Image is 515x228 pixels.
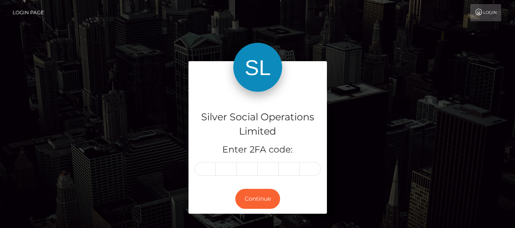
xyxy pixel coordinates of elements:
h4: Silver Social Operations Limited [195,110,321,139]
img: Silver Social Operations Limited [233,43,282,92]
a: Login [470,4,501,21]
button: Continue [235,189,280,209]
h5: Enter 2FA code: [195,144,321,156]
a: Login Page [13,4,44,21]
